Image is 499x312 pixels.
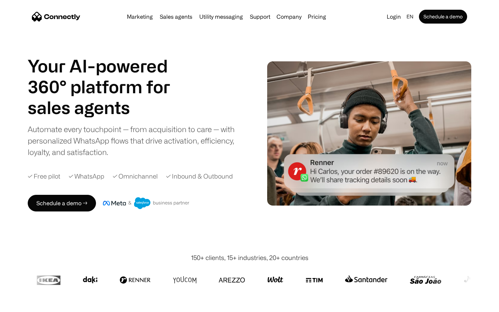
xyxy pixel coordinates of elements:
[14,300,42,310] ul: Language list
[247,14,273,19] a: Support
[28,97,187,118] div: carousel
[384,12,404,21] a: Login
[274,12,304,21] div: Company
[277,12,301,21] div: Company
[28,195,96,211] a: Schedule a demo →
[28,172,60,181] div: ✓ Free pilot
[191,253,308,262] div: 150+ clients, 15+ industries, 20+ countries
[28,97,187,118] h1: sales agents
[69,172,104,181] div: ✓ WhatsApp
[7,299,42,310] aside: Language selected: English
[166,172,233,181] div: ✓ Inbound & Outbound
[124,14,156,19] a: Marketing
[28,55,187,97] h1: Your AI-powered 360° platform for
[196,14,246,19] a: Utility messaging
[28,123,246,158] div: Automate every touchpoint — from acquisition to care — with personalized WhatsApp flows that driv...
[404,12,418,21] div: en
[32,11,80,22] a: home
[157,14,195,19] a: Sales agents
[419,10,467,24] a: Schedule a demo
[406,12,413,21] div: en
[305,14,329,19] a: Pricing
[28,97,187,118] div: 1 of 4
[103,197,190,209] img: Meta and Salesforce business partner badge.
[113,172,158,181] div: ✓ Omnichannel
